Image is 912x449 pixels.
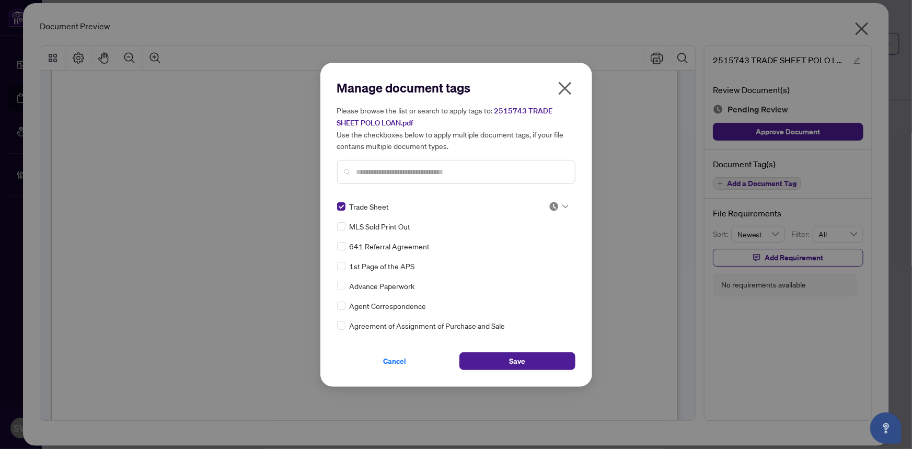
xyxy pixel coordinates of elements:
[549,201,569,212] span: Pending Review
[350,201,389,212] span: Trade Sheet
[350,240,430,252] span: 641 Referral Agreement
[350,221,411,232] span: MLS Sold Print Out
[337,79,575,96] h2: Manage document tags
[337,106,553,128] span: 2515743 TRADE SHEET POLO LOAN.pdf
[870,412,902,444] button: Open asap
[509,353,525,370] span: Save
[337,105,575,152] h5: Please browse the list or search to apply tags to: Use the checkboxes below to apply multiple doc...
[384,353,407,370] span: Cancel
[549,201,559,212] img: status
[337,352,453,370] button: Cancel
[350,320,505,331] span: Agreement of Assignment of Purchase and Sale
[350,260,415,272] span: 1st Page of the APS
[459,352,575,370] button: Save
[557,80,573,97] span: close
[350,300,426,312] span: Agent Correspondence
[350,280,415,292] span: Advance Paperwork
